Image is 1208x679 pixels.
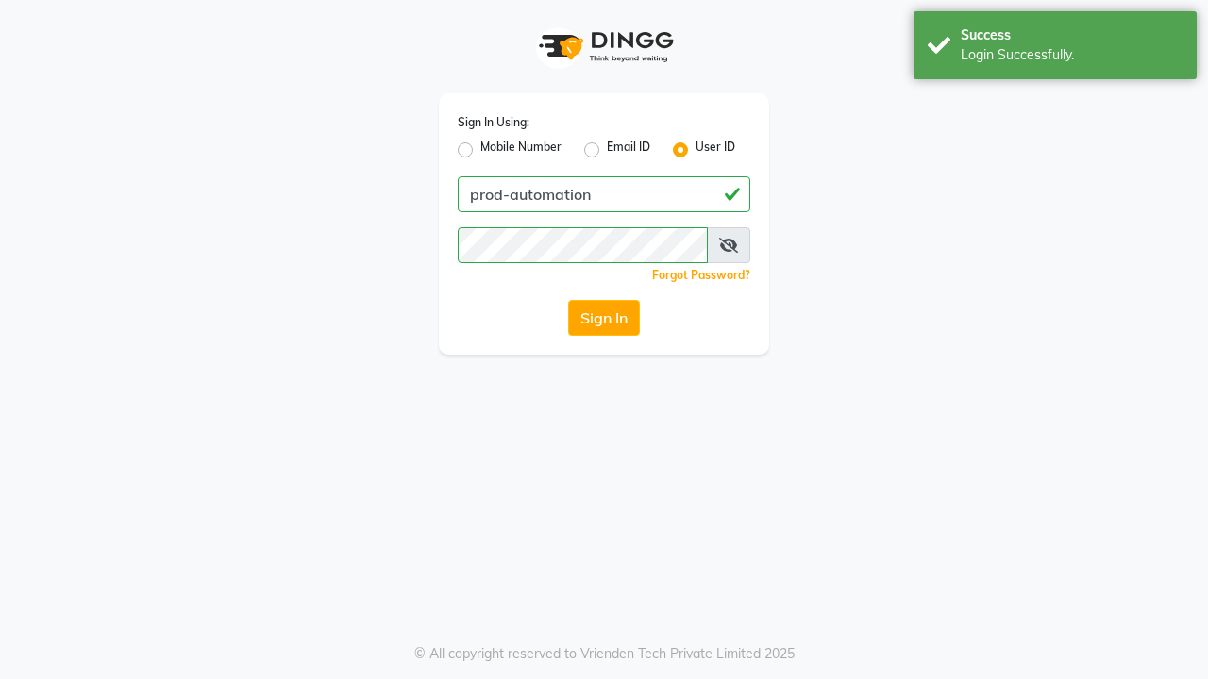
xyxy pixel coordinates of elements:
[961,25,1183,45] div: Success
[568,300,640,336] button: Sign In
[528,19,679,75] img: logo1.svg
[458,114,529,131] label: Sign In Using:
[607,139,650,161] label: Email ID
[696,139,735,161] label: User ID
[652,268,750,282] a: Forgot Password?
[458,227,708,263] input: Username
[961,45,1183,65] div: Login Successfully.
[458,176,750,212] input: Username
[480,139,562,161] label: Mobile Number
